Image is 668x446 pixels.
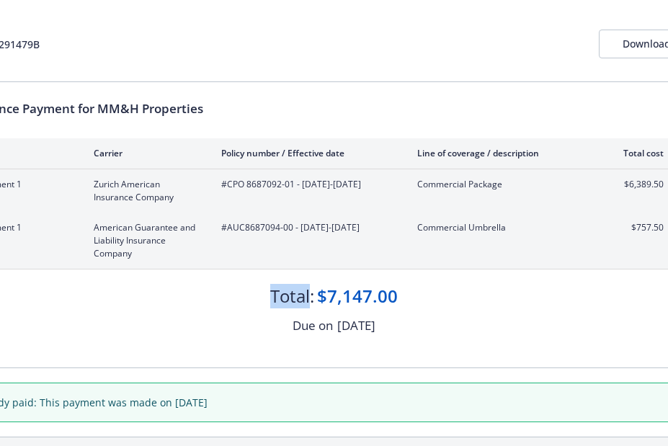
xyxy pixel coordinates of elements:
[417,221,587,234] span: Commercial Umbrella
[337,316,375,335] div: [DATE]
[94,221,198,260] span: American Guarantee and Liability Insurance Company
[610,147,664,159] div: Total cost
[221,221,394,234] span: #AUC8687094-00 - [DATE]-[DATE]
[221,178,394,191] span: #CPO 8687092-01 - [DATE]-[DATE]
[610,221,664,234] span: $757.50
[317,284,398,308] div: $7,147.00
[610,178,664,191] span: $6,389.50
[417,178,587,191] span: Commercial Package
[270,284,314,308] div: Total:
[417,147,587,159] div: Line of coverage / description
[293,316,333,335] div: Due on
[94,147,198,159] div: Carrier
[94,178,198,204] span: Zurich American Insurance Company
[221,147,394,159] div: Policy number / Effective date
